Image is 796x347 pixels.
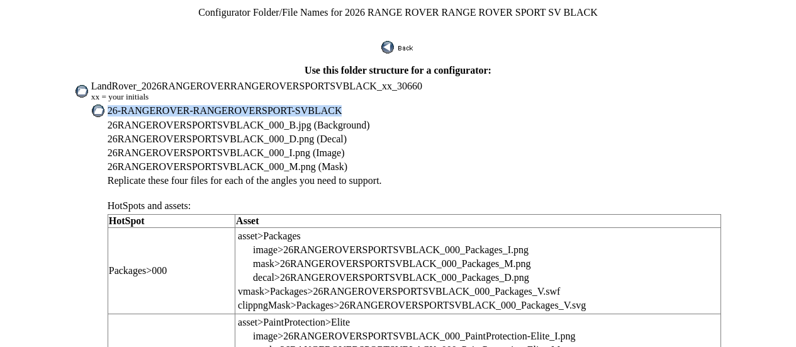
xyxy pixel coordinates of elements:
[238,230,301,241] span: asset>Packages
[91,81,422,91] span: LandRover_2026RANGEROVERRANGEROVERSPORTSVBLACK_xx_30660
[108,215,235,228] td: HotSpot
[107,174,722,187] td: Replicate these four files for each of the angles you need to support.
[108,134,347,144] span: 26RANGEROVERSPORTSVBLACK_000_D.png (Decal)
[252,258,586,270] td: mask> _M.png
[237,285,586,298] td: _V.swf
[107,188,722,212] td: HotSpots and assets:
[108,120,370,130] span: 26RANGEROVERSPORTSVBLACK_000_B.jpg (Background)
[280,272,499,283] span: 26RANGEROVERSPORTSVBLACK_000_Packages
[381,41,415,54] img: back.gif
[238,286,532,297] span: vmask>Packages>26RANGEROVERSPORTSVBLACK_000_Packages
[280,258,499,269] span: 26RANGEROVERSPORTSVBLACK_000_Packages
[72,6,724,19] td: Configurator Folder/File Names for 2026 RANGE ROVER RANGE ROVER SPORT SV BLACK
[91,105,105,117] img: glyphfolder.gif
[108,161,347,172] span: 26RANGEROVERSPORTSVBLACK_000_M.png (Mask)
[91,92,149,101] small: xx = your initials
[252,271,586,284] td: decal> _D.png
[108,147,345,158] span: 26RANGEROVERSPORTSVBLACK_000_I.png (Image)
[283,244,502,255] span: 26RANGEROVERSPORTSVBLACK_000_Packages
[109,265,167,276] span: Packages>000
[252,330,683,343] td: image> _I.png
[108,105,342,116] span: 26-RANGEROVER-RANGEROVERSPORT-SVBLACK
[75,85,89,98] img: glyphfolder.gif
[238,317,350,327] span: asset>PaintProtection>Elite
[237,299,586,312] td: _V.svg
[252,244,586,256] td: image> _I.png
[235,215,721,228] td: Asset
[238,300,559,310] span: clippngMask>Packages>26RANGEROVERSPORTSVBLACK_000_Packages
[283,331,549,341] span: 26RANGEROVERSPORTSVBLACK_000_PaintProtection-Elite
[305,65,491,76] b: Use this folder structure for a configurator:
